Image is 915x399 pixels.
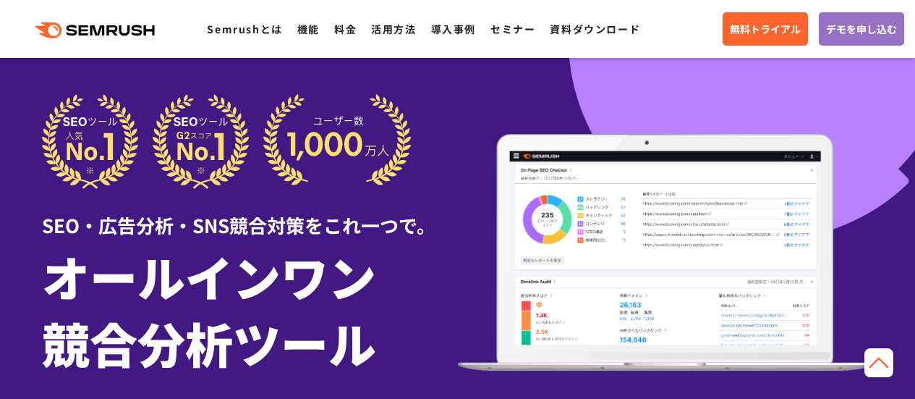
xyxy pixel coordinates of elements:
[371,22,416,36] a: 活用方法
[550,22,640,36] a: 資料ダウンロード
[826,21,897,37] span: デモを申し込む
[490,22,535,36] a: セミナー
[334,22,357,36] a: 料金
[297,22,320,36] a: 機能
[730,21,801,37] span: 無料トライアル
[723,12,808,46] a: 無料トライアル
[42,243,458,376] h1: オールインワン 競合分析ツール
[819,12,904,46] a: デモを申し込む
[207,22,282,36] a: Semrushとは
[431,22,476,36] a: 導入事例
[42,189,458,239] div: SEO・広告分析・SNS競合対策をこれ一つで。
